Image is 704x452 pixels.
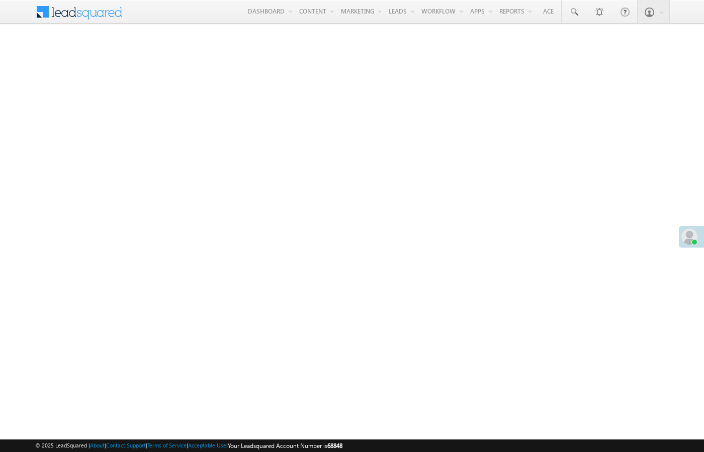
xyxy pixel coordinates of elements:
[327,442,342,449] span: 68848
[188,442,226,448] a: Acceptable Use
[90,442,105,448] a: About
[228,442,342,449] span: Your Leadsquared Account Number is
[106,442,146,448] a: Contact Support
[147,442,187,448] a: Terms of Service
[35,441,342,450] span: © 2025 LeadSquared | | | | |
